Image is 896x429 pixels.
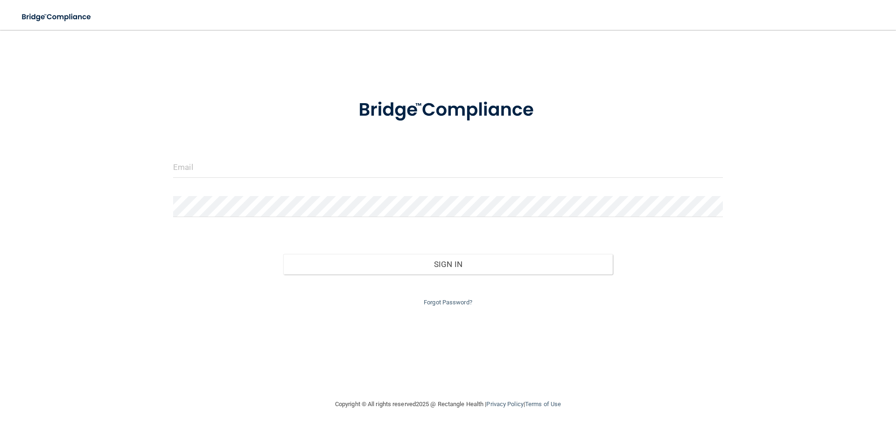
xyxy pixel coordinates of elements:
[486,401,523,408] a: Privacy Policy
[339,86,557,134] img: bridge_compliance_login_screen.278c3ca4.svg
[424,299,472,306] a: Forgot Password?
[173,157,723,178] input: Email
[278,389,618,419] div: Copyright © All rights reserved 2025 @ Rectangle Health | |
[14,7,100,27] img: bridge_compliance_login_screen.278c3ca4.svg
[283,254,613,274] button: Sign In
[525,401,561,408] a: Terms of Use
